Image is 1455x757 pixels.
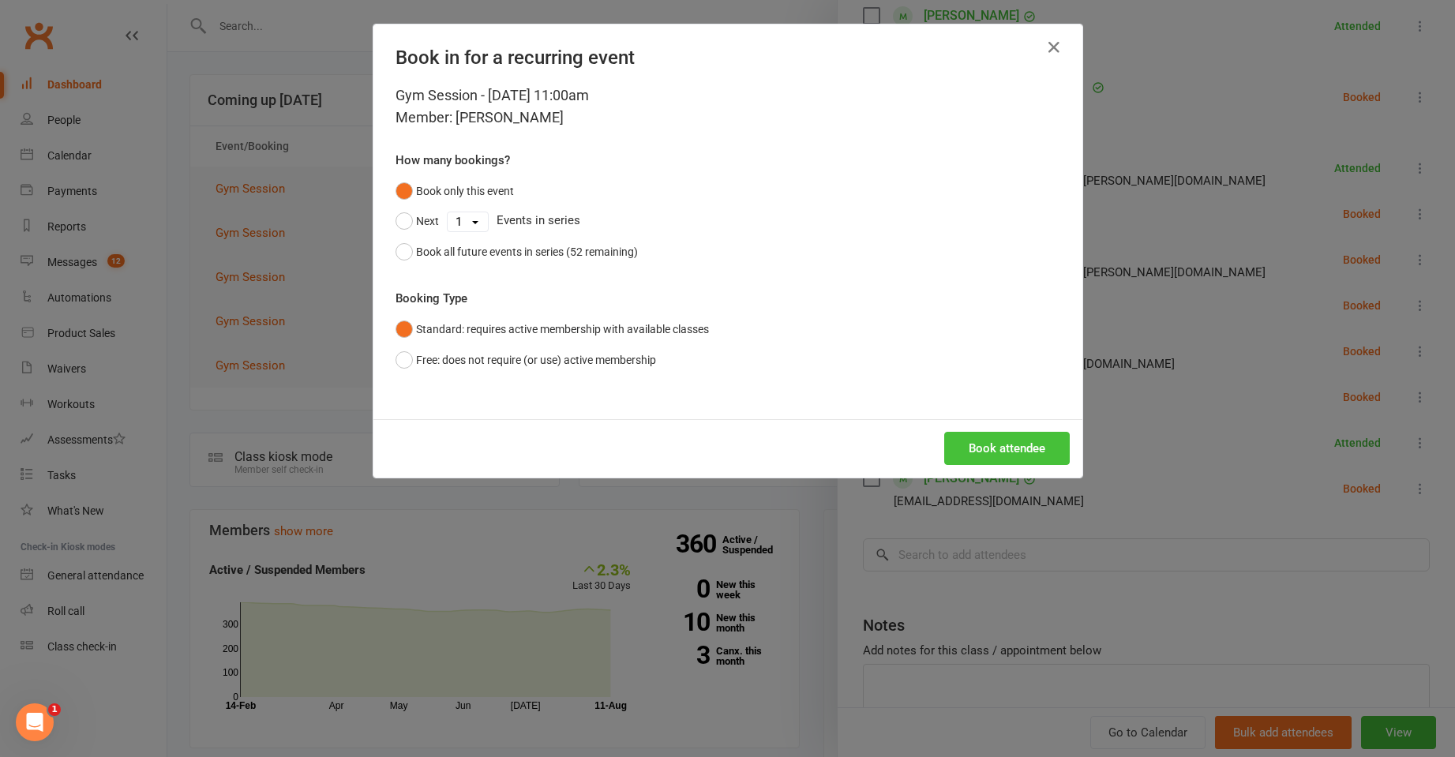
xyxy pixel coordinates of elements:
[396,345,656,375] button: Free: does not require (or use) active membership
[396,314,709,344] button: Standard: requires active membership with available classes
[396,151,510,170] label: How many bookings?
[396,47,1060,69] h4: Book in for a recurring event
[416,243,638,260] div: Book all future events in series (52 remaining)
[944,432,1070,465] button: Book attendee
[396,206,1060,236] div: Events in series
[396,206,439,236] button: Next
[1041,35,1067,60] button: Close
[16,703,54,741] iframe: Intercom live chat
[396,237,638,267] button: Book all future events in series (52 remaining)
[396,176,514,206] button: Book only this event
[396,289,467,308] label: Booking Type
[48,703,61,716] span: 1
[396,84,1060,129] div: Gym Session - [DATE] 11:00am Member: [PERSON_NAME]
